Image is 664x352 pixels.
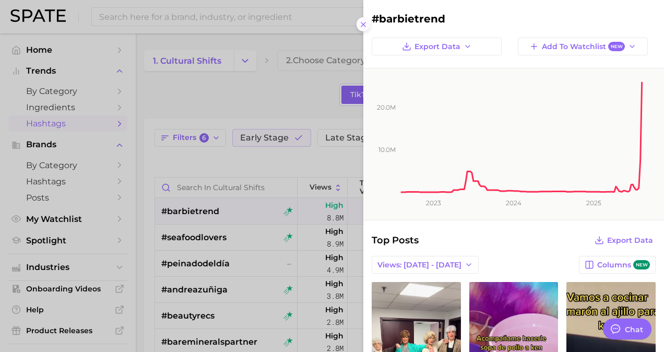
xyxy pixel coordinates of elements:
[542,42,625,52] span: Add to Watchlist
[608,42,625,52] span: New
[597,260,650,270] span: Columns
[377,261,461,269] span: Views: [DATE] - [DATE]
[586,199,601,207] tspan: 2025
[372,256,479,274] button: Views: [DATE] - [DATE]
[518,38,648,55] button: Add to WatchlistNew
[633,260,650,270] span: new
[426,199,441,207] tspan: 2023
[372,13,656,25] h2: #barbietrend
[607,236,653,245] span: Export Data
[372,38,502,55] button: Export Data
[579,256,656,274] button: Columnsnew
[378,146,396,154] tspan: 10.0m
[414,42,460,51] span: Export Data
[377,103,396,111] tspan: 20.0m
[506,199,521,207] tspan: 2024
[372,233,419,248] span: Top Posts
[592,233,656,248] button: Export Data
